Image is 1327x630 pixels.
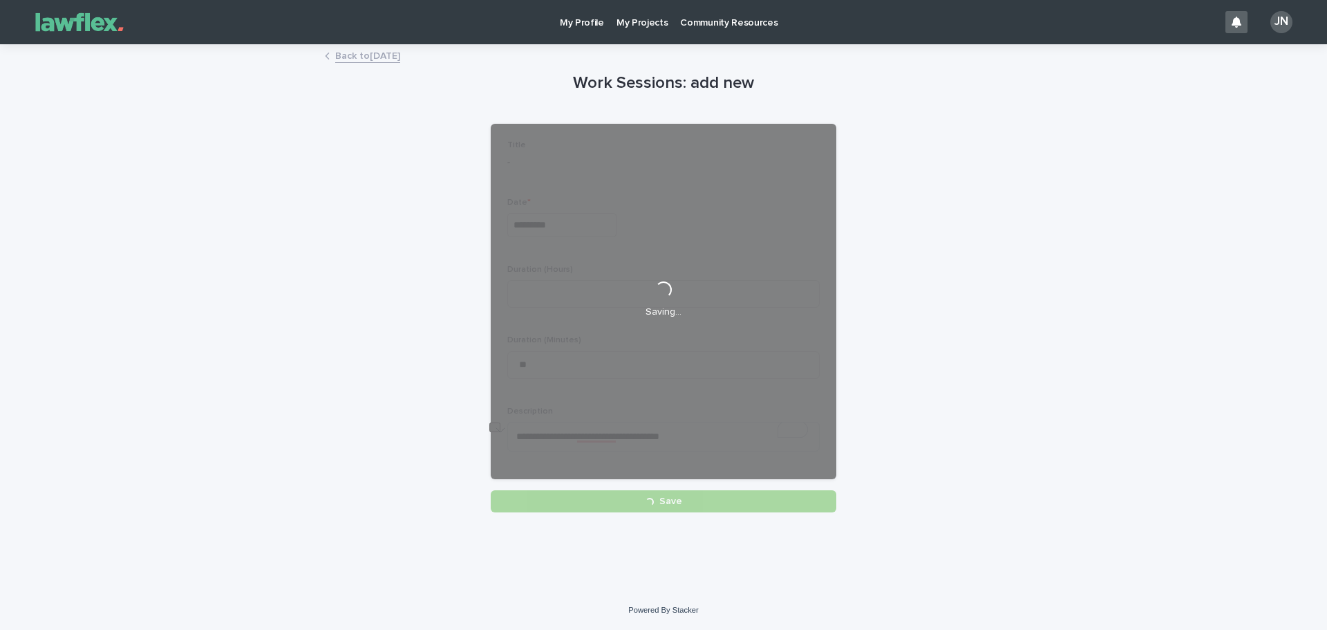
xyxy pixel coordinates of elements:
span: Save [659,497,682,506]
a: Powered By Stacker [628,606,698,614]
div: JN [1270,11,1292,33]
img: Gnvw4qrBSHOAfo8VMhG6 [28,8,131,36]
h1: Work Sessions: add new [491,73,836,93]
a: Back to[DATE] [335,47,400,63]
p: Saving… [646,306,681,318]
button: Save [491,490,836,512]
